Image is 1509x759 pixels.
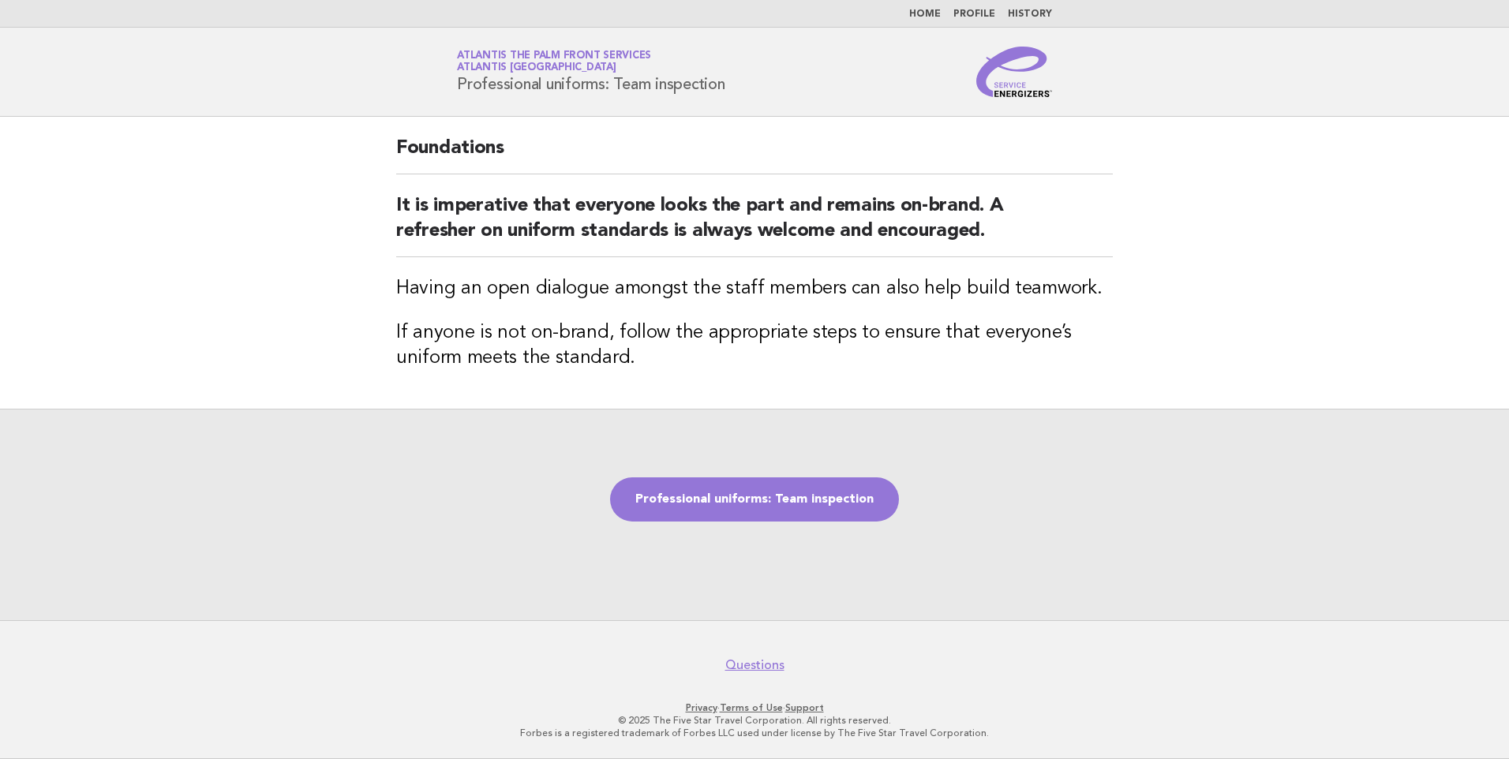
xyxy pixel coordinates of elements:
[271,714,1238,727] p: © 2025 The Five Star Travel Corporation. All rights reserved.
[271,701,1238,714] p: · ·
[396,320,1113,371] h3: If anyone is not on-brand, follow the appropriate steps to ensure that everyone’s uniform meets t...
[457,50,651,73] a: Atlantis The Palm Front ServicesAtlantis [GEOGRAPHIC_DATA]
[909,9,941,19] a: Home
[396,136,1113,174] h2: Foundations
[725,657,784,673] a: Questions
[457,51,725,92] h1: Professional uniforms: Team inspection
[1008,9,1052,19] a: History
[686,702,717,713] a: Privacy
[396,276,1113,301] h3: Having an open dialogue amongst the staff members can also help build teamwork.
[720,702,783,713] a: Terms of Use
[457,63,616,73] span: Atlantis [GEOGRAPHIC_DATA]
[785,702,824,713] a: Support
[396,193,1113,257] h2: It is imperative that everyone looks the part and remains on-brand. A refresher on uniform standa...
[976,47,1052,97] img: Service Energizers
[271,727,1238,739] p: Forbes is a registered trademark of Forbes LLC used under license by The Five Star Travel Corpora...
[953,9,995,19] a: Profile
[610,477,899,522] a: Professional uniforms: Team inspection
